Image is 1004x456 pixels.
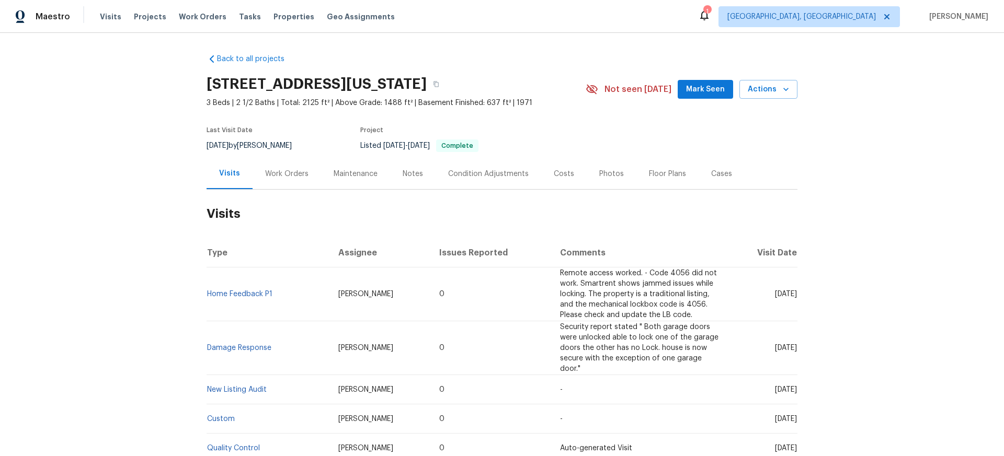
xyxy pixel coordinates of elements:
a: Home Feedback P1 [207,290,272,298]
div: Visits [219,168,240,179]
span: [PERSON_NAME] [338,290,393,298]
th: Visit Date [729,238,797,267]
span: [DATE] [207,142,229,149]
span: Work Orders [179,11,226,22]
span: [PERSON_NAME] [338,415,393,423]
a: Back to all projects [207,54,307,64]
span: [PERSON_NAME] [338,386,393,393]
span: [PERSON_NAME] [338,445,393,452]
span: Properties [273,11,314,22]
div: Work Orders [265,169,309,179]
span: [DATE] [383,142,405,149]
span: [DATE] [775,290,797,298]
span: - [560,386,563,393]
span: [PERSON_NAME] [925,11,988,22]
span: 0 [439,445,444,452]
span: Listed [360,142,478,149]
a: New Listing Audit [207,386,267,393]
div: Maintenance [334,169,378,179]
div: Photos [599,169,624,179]
span: Not seen [DATE] [604,84,671,95]
span: 0 [439,344,444,352]
span: - [383,142,430,149]
th: Type [207,238,330,267]
th: Issues Reported [431,238,551,267]
span: [DATE] [408,142,430,149]
span: Mark Seen [686,83,725,96]
a: Custom [207,415,235,423]
div: 1 [703,6,711,17]
th: Comments [552,238,729,267]
span: [DATE] [775,415,797,423]
th: Assignee [330,238,431,267]
span: Remote access worked. - Code 4056 did not work. Smartrent shows jammed issues while locking. The ... [560,270,717,319]
div: Condition Adjustments [448,169,529,179]
button: Mark Seen [678,80,733,99]
span: Auto-generated Visit [560,445,632,452]
span: 0 [439,415,444,423]
span: Maestro [36,11,70,22]
button: Copy Address [427,75,446,93]
span: Actions [748,83,789,96]
span: Project [360,127,383,133]
button: Actions [739,80,797,99]
span: [DATE] [775,344,797,352]
span: [GEOGRAPHIC_DATA], [GEOGRAPHIC_DATA] [727,11,876,22]
div: Costs [554,169,574,179]
span: 0 [439,290,444,298]
span: Geo Assignments [327,11,395,22]
span: [DATE] [775,386,797,393]
div: Notes [403,169,423,179]
a: Damage Response [207,344,271,352]
span: [PERSON_NAME] [338,344,393,352]
h2: Visits [207,190,797,238]
span: [DATE] [775,445,797,452]
span: Last Visit Date [207,127,253,133]
div: by [PERSON_NAME] [207,139,304,152]
span: Tasks [239,13,261,20]
span: Visits [100,11,121,22]
h2: [STREET_ADDRESS][US_STATE] [207,79,427,89]
span: 3 Beds | 2 1/2 Baths | Total: 2125 ft² | Above Grade: 1488 ft² | Basement Finished: 637 ft² | 1971 [207,98,586,108]
span: Security report stated " Both garage doors were unlocked able to lock one of the garage doors the... [560,323,718,372]
span: Complete [437,143,477,149]
span: 0 [439,386,444,393]
span: Projects [134,11,166,22]
div: Cases [711,169,732,179]
div: Floor Plans [649,169,686,179]
a: Quality Control [207,445,260,452]
span: - [560,415,563,423]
